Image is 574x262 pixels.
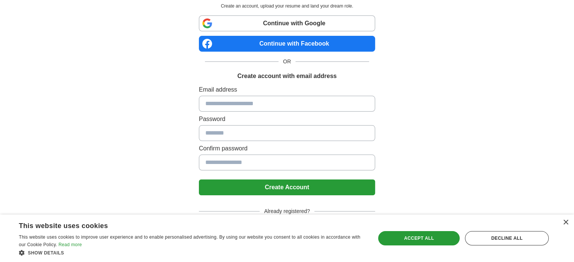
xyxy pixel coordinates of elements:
[200,3,374,9] p: Create an account, upload your resume and land your dream role.
[563,220,568,225] div: Close
[19,219,346,230] div: This website uses cookies
[465,231,549,245] div: Decline all
[199,144,375,153] label: Confirm password
[19,249,365,256] div: Show details
[199,36,375,52] a: Continue with Facebook
[260,207,314,215] span: Already registered?
[28,250,64,256] span: Show details
[279,58,295,66] span: OR
[199,115,375,124] label: Password
[199,179,375,195] button: Create Account
[378,231,460,245] div: Accept all
[199,15,375,31] a: Continue with Google
[19,234,360,247] span: This website uses cookies to improve user experience and to enable personalised advertising. By u...
[237,72,337,81] h1: Create account with email address
[199,85,375,94] label: Email address
[58,242,82,247] a: Read more, opens a new window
